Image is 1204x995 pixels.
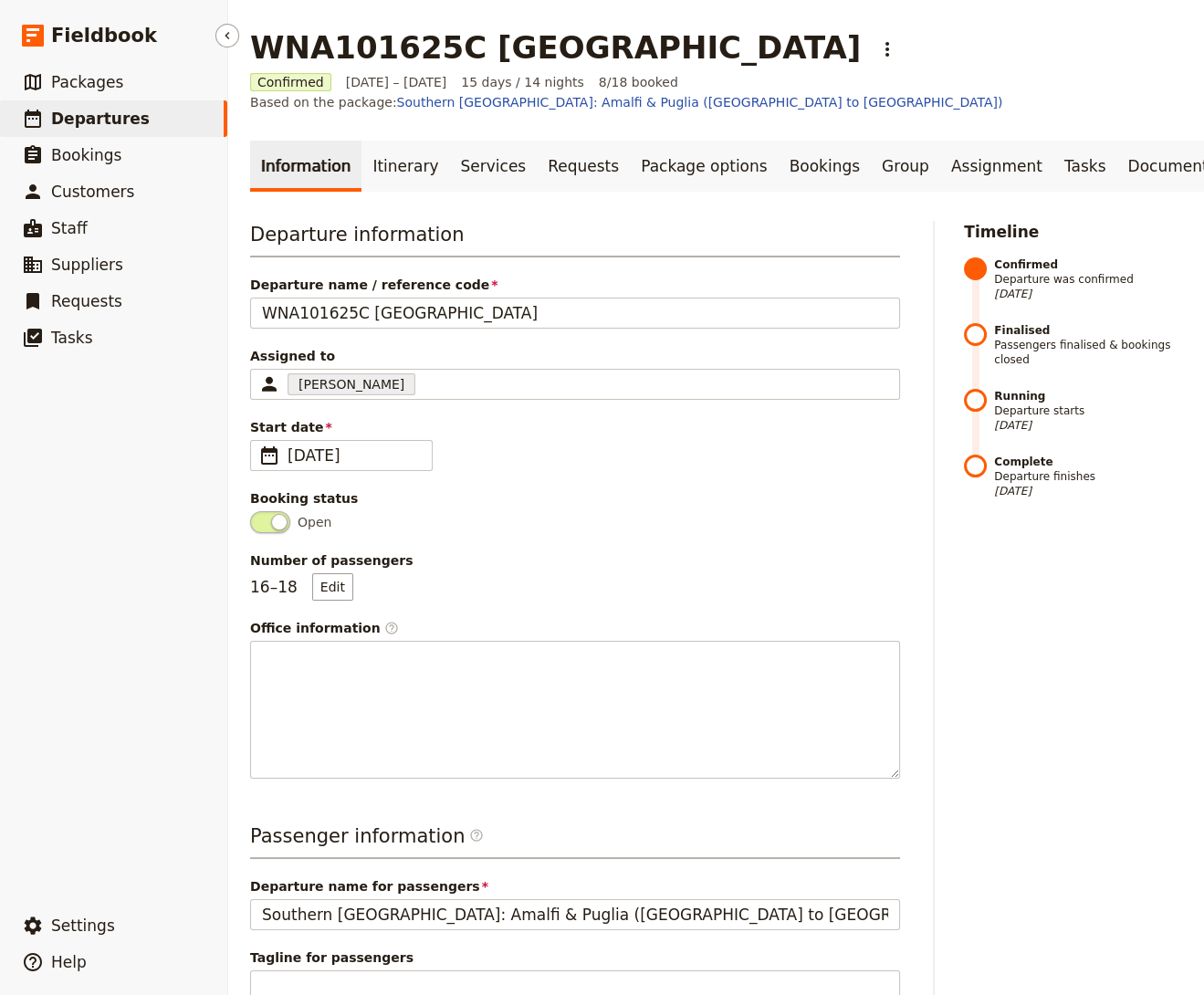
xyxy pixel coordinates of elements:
[994,323,1182,338] strong: Finalised
[51,329,93,347] span: Tasks
[994,257,1182,301] span: Departure was confirmed
[250,276,900,294] span: Departure name / reference code
[994,287,1182,301] span: [DATE]
[51,916,115,935] span: Settings
[250,73,331,91] span: Confirmed
[51,110,150,128] span: Departures
[872,34,903,65] button: Actions
[250,899,900,930] input: Departure name for passengers
[51,256,123,274] span: Suppliers
[215,24,239,47] button: Hide menu
[397,95,1003,110] a: Southern [GEOGRAPHIC_DATA]: Amalfi & Puglia ([GEOGRAPHIC_DATA] to [GEOGRAPHIC_DATA])
[298,513,331,531] span: Open
[250,221,900,257] h3: Departure information
[250,347,900,365] span: Assigned to
[599,73,678,91] span: 8/18 booked
[51,953,87,971] span: Help
[994,484,1182,498] span: [DATE]
[384,621,399,635] span: ​
[250,948,900,967] span: Tagline for passengers
[419,373,423,395] input: Assigned to[PERSON_NAME]Clear input
[461,73,584,91] span: 15 days / 14 nights
[298,375,404,393] span: [PERSON_NAME]
[994,418,1182,433] span: [DATE]
[312,573,353,601] button: Number of passengers16–18
[871,141,940,192] a: Group
[250,877,900,895] span: Departure name for passengers
[779,141,871,192] a: Bookings
[258,445,280,466] span: ​
[250,93,1002,111] span: Based on the package:
[964,221,1182,243] h2: Timeline
[250,619,900,637] div: Office information
[994,257,1182,272] strong: Confirmed
[51,146,121,164] span: Bookings
[361,141,449,192] a: Itinerary
[51,219,88,237] span: Staff
[994,323,1182,367] span: Passengers finalised & bookings closed
[51,22,157,49] span: Fieldbook
[450,141,538,192] a: Services
[537,141,630,192] a: Requests
[250,418,900,436] span: Start date
[51,292,122,310] span: Requests
[250,29,861,66] h1: WNA101625C [GEOGRAPHIC_DATA]
[288,445,421,466] span: [DATE]
[250,822,900,859] h3: Passenger information
[346,73,447,91] span: [DATE] – [DATE]
[51,73,123,91] span: Packages
[250,298,900,329] input: Departure name / reference code
[994,389,1182,433] span: Departure starts
[994,389,1182,403] strong: Running
[1053,141,1117,192] a: Tasks
[994,455,1182,469] strong: Complete
[51,183,134,201] span: Customers
[469,828,484,843] span: ​
[250,141,361,192] a: Information
[469,828,484,850] span: ​
[630,141,778,192] a: Package options
[250,551,900,570] span: Number of passengers
[940,141,1053,192] a: Assignment
[250,489,900,508] div: Booking status
[250,573,353,601] p: 16 – 18
[994,455,1182,498] span: Departure finishes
